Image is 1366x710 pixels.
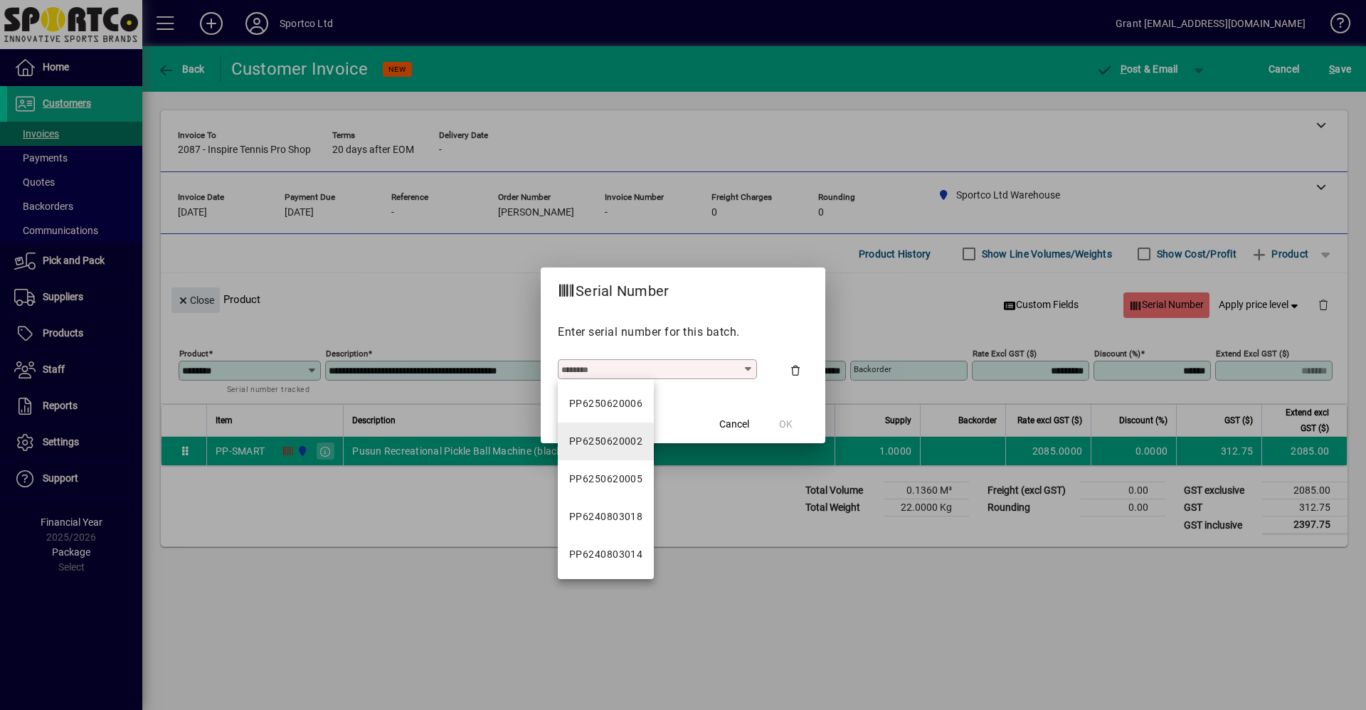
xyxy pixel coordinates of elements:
[558,536,654,573] mat-option: PP6240803014
[558,324,808,341] p: Enter serial number for this batch.
[558,423,654,460] mat-option: PP6250620002
[711,412,757,438] button: Cancel
[569,434,642,449] div: PP6250620002
[569,547,642,562] div: PP6240803014
[569,509,642,524] div: PP6240803018
[558,498,654,536] mat-option: PP6240803018
[558,385,654,423] mat-option: PP6250620006
[558,460,654,498] mat-option: PP6250620005
[541,267,686,309] h2: Serial Number
[569,472,642,487] div: PP6250620005
[569,396,642,411] div: PP6250620006
[719,417,749,432] span: Cancel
